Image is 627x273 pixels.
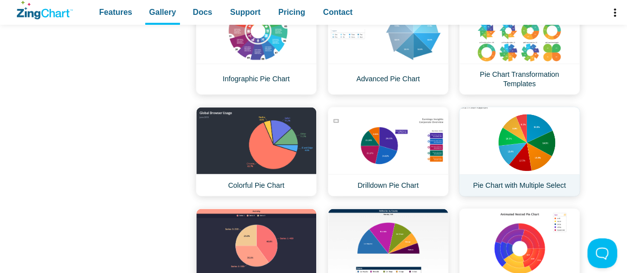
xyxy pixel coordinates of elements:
[99,5,132,19] span: Features
[587,238,617,268] iframe: Toggle Customer Support
[459,107,580,196] a: Pie Chart with Multiple Select
[278,5,305,19] span: Pricing
[149,5,176,19] span: Gallery
[328,107,449,196] a: Drilldown Pie Chart
[230,5,260,19] span: Support
[323,5,353,19] span: Contact
[193,5,212,19] span: Docs
[196,107,317,196] a: Colorful Pie Chart
[17,1,73,19] a: ZingChart Logo. Click to return to the homepage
